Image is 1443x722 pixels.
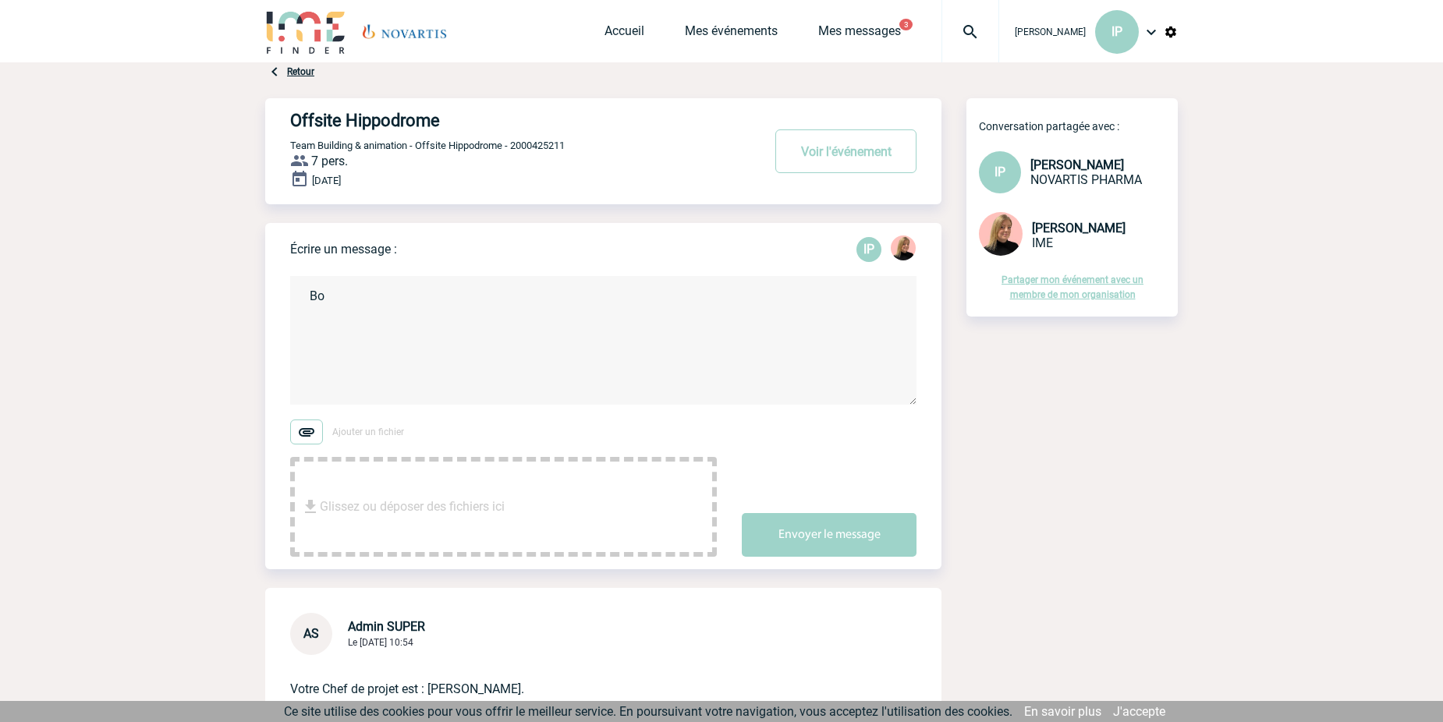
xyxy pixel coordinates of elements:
[290,655,873,699] p: Votre Chef de projet est : [PERSON_NAME].
[891,235,916,260] img: 131233-0.png
[979,120,1178,133] p: Conversation partagée avec :
[303,626,319,641] span: AS
[311,154,348,168] span: 7 pers.
[1111,24,1122,39] span: IP
[775,129,916,173] button: Voir l'événement
[284,704,1012,719] span: Ce site utilise des cookies pour vous offrir le meilleur service. En poursuivant votre navigation...
[856,237,881,262] div: Isabelle PIMOR-CANGÉMI
[1030,172,1142,187] span: NOVARTIS PHARMA
[301,497,320,516] img: file_download.svg
[856,237,881,262] p: IP
[290,111,715,130] h4: Offsite Hippodrome
[1030,157,1124,172] span: [PERSON_NAME]
[287,66,314,77] a: Retour
[604,23,644,45] a: Accueil
[1024,704,1101,719] a: En savoir plus
[685,23,778,45] a: Mes événements
[742,513,916,557] button: Envoyer le message
[994,165,1005,179] span: IP
[312,175,341,186] span: [DATE]
[899,19,913,30] button: 3
[1002,274,1143,300] a: Partager mon événement avec un membre de mon organisation
[320,468,505,546] span: Glissez ou déposer des fichiers ici
[818,23,901,45] a: Mes messages
[348,619,425,634] span: Admin SUPER
[1032,235,1053,250] span: IME
[1113,704,1165,719] a: J'accepte
[348,637,413,648] span: Le [DATE] 10:54
[265,9,346,54] img: IME-Finder
[290,242,397,257] p: Écrire un message :
[979,212,1023,256] img: 131233-0.png
[332,426,404,437] span: Ajouter un fichier
[1015,27,1086,37] span: [PERSON_NAME]
[290,140,565,151] span: Team Building & animation - Offsite Hippodrome - 2000425211
[1032,221,1126,235] span: [PERSON_NAME]
[891,235,916,264] div: Estelle PERIOU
